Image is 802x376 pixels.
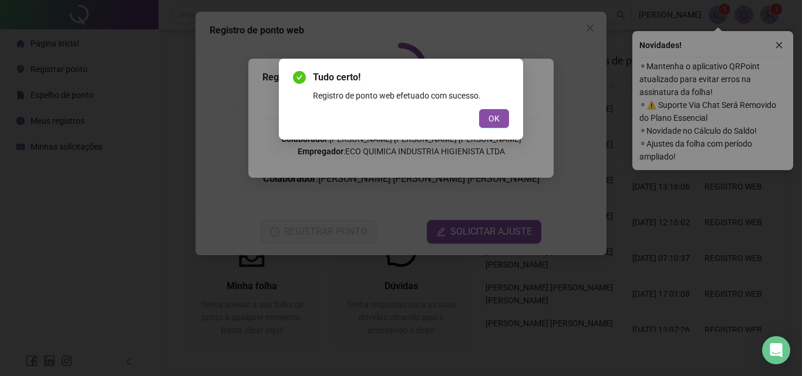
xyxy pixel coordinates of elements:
span: OK [488,112,500,125]
span: Tudo certo! [313,70,509,84]
button: OK [479,109,509,128]
div: Open Intercom Messenger [762,336,790,364]
span: check-circle [293,71,306,84]
div: Registro de ponto web efetuado com sucesso. [313,89,509,102]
